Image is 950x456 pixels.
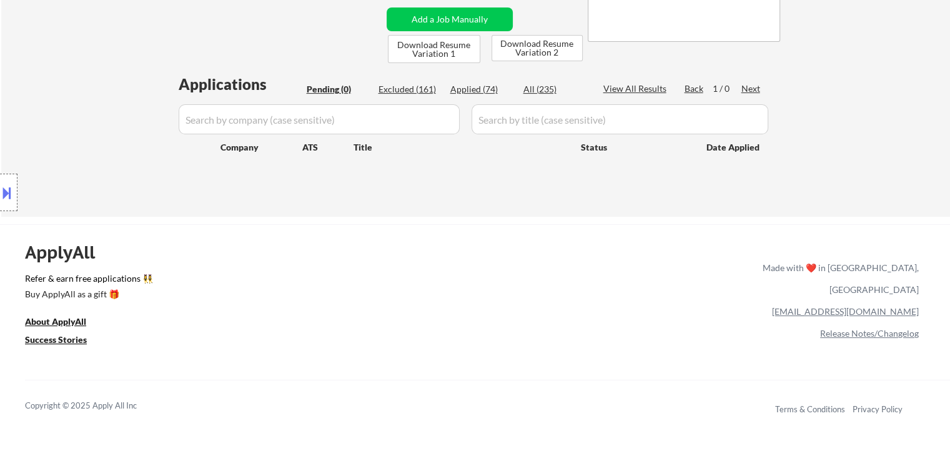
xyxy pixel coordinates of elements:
[492,35,583,61] button: Download Resume Variation 2
[472,104,768,134] input: Search by title (case sensitive)
[302,141,354,154] div: ATS
[741,82,761,95] div: Next
[387,7,513,31] button: Add a Job Manually
[713,82,741,95] div: 1 / 0
[581,136,688,158] div: Status
[25,333,104,349] a: Success Stories
[758,257,919,300] div: Made with ❤️ in [GEOGRAPHIC_DATA], [GEOGRAPHIC_DATA]
[25,274,502,287] a: Refer & earn free applications 👯‍♀️
[706,141,761,154] div: Date Applied
[450,83,513,96] div: Applied (74)
[25,315,104,330] a: About ApplyAll
[379,83,441,96] div: Excluded (161)
[523,83,586,96] div: All (235)
[25,400,169,412] div: Copyright © 2025 Apply All Inc
[354,141,569,154] div: Title
[25,316,86,327] u: About ApplyAll
[772,306,919,317] a: [EMAIL_ADDRESS][DOMAIN_NAME]
[220,141,302,154] div: Company
[307,83,369,96] div: Pending (0)
[25,334,87,345] u: Success Stories
[388,35,480,63] button: Download Resume Variation 1
[603,82,670,95] div: View All Results
[775,404,845,414] a: Terms & Conditions
[853,404,903,414] a: Privacy Policy
[179,77,302,92] div: Applications
[179,104,460,134] input: Search by company (case sensitive)
[820,328,919,339] a: Release Notes/Changelog
[685,82,705,95] div: Back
